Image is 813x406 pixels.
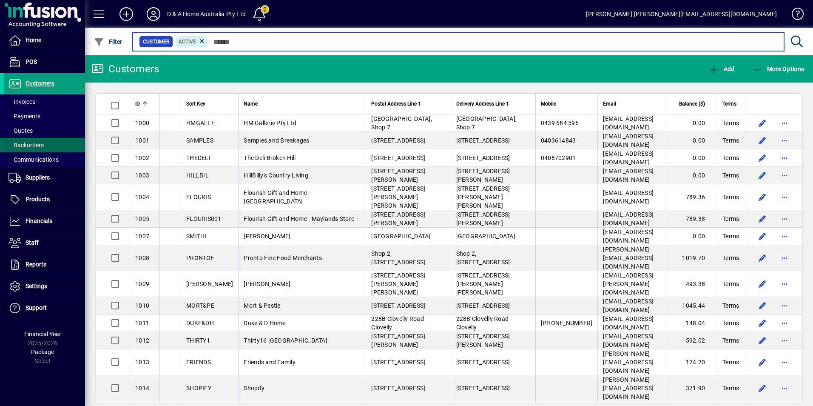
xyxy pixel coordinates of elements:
span: Staff [26,239,39,246]
span: 1004 [135,194,149,200]
span: [STREET_ADDRESS] [371,359,425,366]
span: 1001 [135,137,149,144]
a: Invoices [4,94,85,109]
span: Active [179,39,196,45]
span: 1003 [135,172,149,179]
span: Backorders [9,142,44,149]
td: 0.00 [666,167,717,184]
span: SAMPLES [186,137,213,144]
button: Edit [756,116,769,130]
span: [STREET_ADDRESS][PERSON_NAME] [371,333,425,348]
a: Products [4,189,85,210]
a: Quotes [4,123,85,138]
button: Edit [756,316,769,330]
span: Terms [722,232,739,240]
span: [STREET_ADDRESS][PERSON_NAME] [456,211,510,226]
span: Flourish Gift and Home - Maylands Store [244,215,354,222]
button: Edit [756,190,769,204]
span: [EMAIL_ADDRESS][DOMAIN_NAME] [603,333,654,348]
span: Flourish Gift and Home - [GEOGRAPHIC_DATA] [244,189,310,205]
span: Quotes [9,127,33,134]
a: Backorders [4,138,85,152]
span: FLOURIS001 [186,215,222,222]
span: 1014 [135,385,149,392]
a: Staff [4,232,85,254]
button: More options [778,151,791,165]
span: ID [135,99,140,109]
span: [EMAIL_ADDRESS][DOMAIN_NAME] [603,315,654,331]
span: Financials [26,217,52,224]
button: Edit [756,169,769,182]
span: [STREET_ADDRESS] [371,302,425,309]
span: [EMAIL_ADDRESS][DOMAIN_NAME] [603,229,654,244]
button: Edit [756,277,769,291]
td: 174.70 [666,349,717,375]
button: Edit [756,134,769,147]
button: Edit [756,334,769,347]
span: Products [26,196,50,203]
span: HillBilly's Country Living [244,172,308,179]
span: [EMAIL_ADDRESS][DOMAIN_NAME] [603,168,654,183]
span: 1013 [135,359,149,366]
button: More options [778,116,791,130]
span: [STREET_ADDRESS] [456,154,510,161]
span: Filter [94,38,122,45]
span: Customer [143,37,169,46]
span: THIRTY1 [186,337,210,344]
span: [STREET_ADDRESS][PERSON_NAME] [456,333,510,348]
span: [EMAIL_ADDRESS][DOMAIN_NAME] [603,115,654,131]
button: More options [778,212,791,226]
button: Edit [756,251,769,265]
span: [GEOGRAPHIC_DATA], Shop 7 [371,115,432,131]
div: D & A Home Australia Pty Ltd [167,7,246,21]
span: Reports [26,261,46,268]
span: 228B Clovelly Road Clovelly [456,315,509,331]
td: 789.38 [666,210,717,228]
span: POS [26,58,37,65]
div: Name [244,99,361,109]
button: Edit [756,212,769,226]
span: Terms [722,384,739,392]
span: Shopify [244,385,264,392]
td: 493.38 [666,271,717,297]
div: [PERSON_NAME] [PERSON_NAME][EMAIL_ADDRESS][DOMAIN_NAME] [586,7,777,21]
button: Edit [756,229,769,243]
button: Add [707,61,736,77]
button: Edit [756,381,769,395]
span: SHOPIFY [186,385,211,392]
span: Terms [722,301,739,310]
div: Customers [91,62,159,76]
span: THEDELI [186,154,210,161]
span: Payments [9,113,40,120]
span: Terms [722,119,739,127]
span: Suppliers [26,174,50,181]
span: [STREET_ADDRESS][PERSON_NAME] [371,168,425,183]
span: [STREET_ADDRESS] [371,137,425,144]
span: DUKE&DH [186,320,214,326]
span: [PERSON_NAME] [244,233,290,240]
span: 1009 [135,280,149,287]
span: HMGALLE [186,120,215,126]
span: [STREET_ADDRESS] [456,137,510,144]
td: 1045.44 [666,297,717,315]
span: 1008 [135,254,149,261]
span: 1010 [135,302,149,309]
span: Terms [722,193,739,201]
span: PRONTOF [186,254,214,261]
button: More options [778,190,791,204]
span: [STREET_ADDRESS][PERSON_NAME][PERSON_NAME] [456,185,510,209]
span: Samples and Breakages [244,137,309,144]
span: Shop 2, [STREET_ADDRESS] [371,250,425,266]
span: Terms [722,280,739,288]
span: [PHONE_NUMBER] [541,320,593,326]
span: [EMAIL_ADDRESS][DOMAIN_NAME] [603,211,654,226]
span: SMITHI [186,233,207,240]
span: Invoices [9,98,35,105]
button: Edit [756,151,769,165]
span: Support [26,304,47,311]
span: [STREET_ADDRESS] [371,154,425,161]
span: [PERSON_NAME] [244,280,290,287]
a: Home [4,30,85,51]
div: Email [603,99,661,109]
span: Mort & Pestle [244,302,280,309]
